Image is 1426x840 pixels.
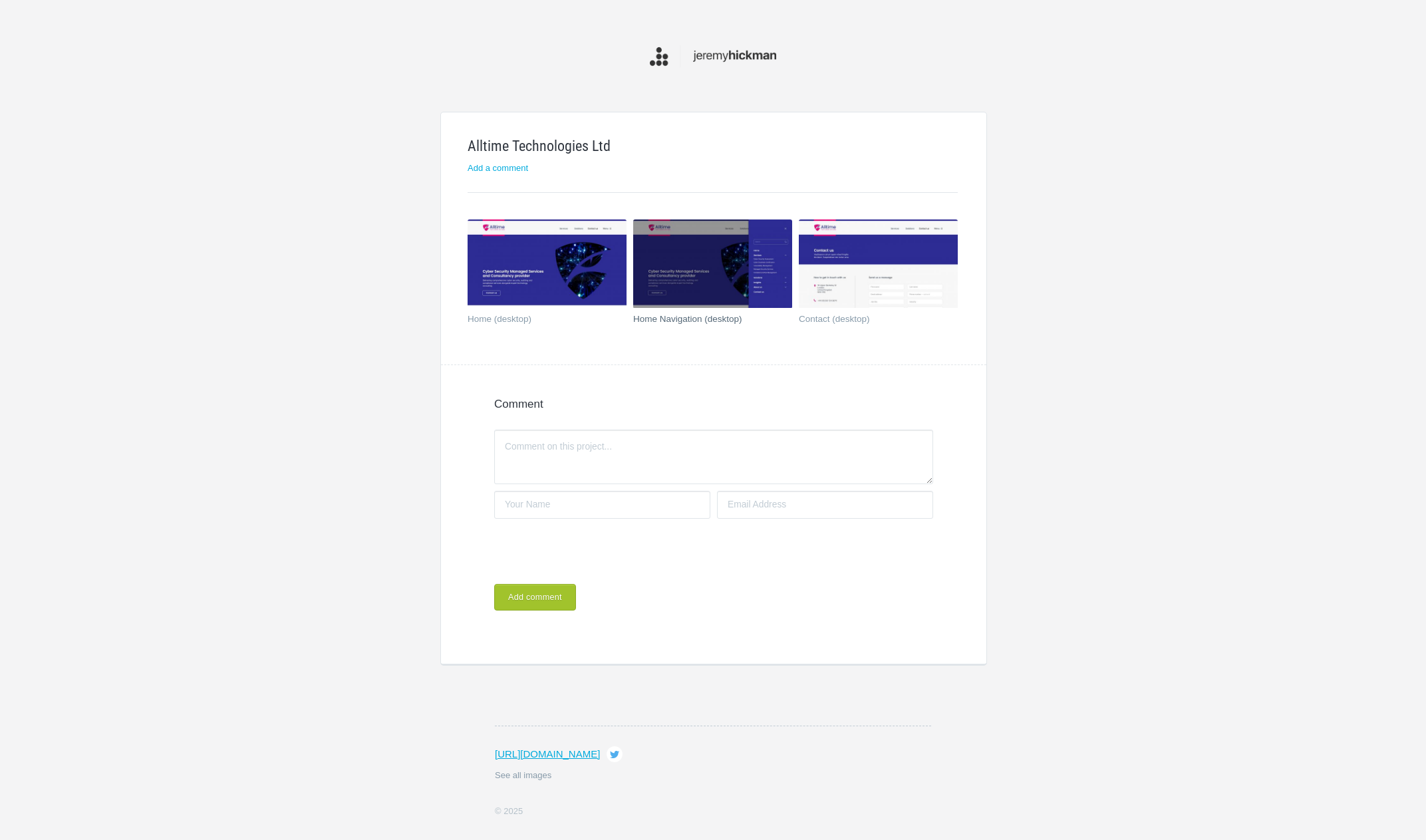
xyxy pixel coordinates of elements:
[494,525,696,577] iframe: reCAPTCHA
[633,315,776,328] a: Home Navigation (desktop)
[799,315,942,328] a: Contact (desktop)
[495,805,931,818] li: © 2025
[495,770,551,780] a: See all images
[650,43,776,69] img: jeremyhickman-logo_20211012012317.png
[468,163,528,173] a: Add a comment
[468,219,627,309] img: jeremyhickman_etvhvt_thumb.jpg
[633,219,792,309] img: jeremyhickman_d6u0j0_thumb.jpg
[607,746,623,762] a: Tweet
[717,491,933,519] input: Email Address
[468,315,611,328] a: Home (desktop)
[495,748,600,760] a: [URL][DOMAIN_NAME]
[468,139,958,154] h1: Alltime Technologies Ltd
[494,398,933,410] h4: Comment
[494,584,576,611] button: Add comment
[494,491,710,519] input: Your Name
[799,219,958,309] img: jeremyhickman_f7cxw4_thumb.jpg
